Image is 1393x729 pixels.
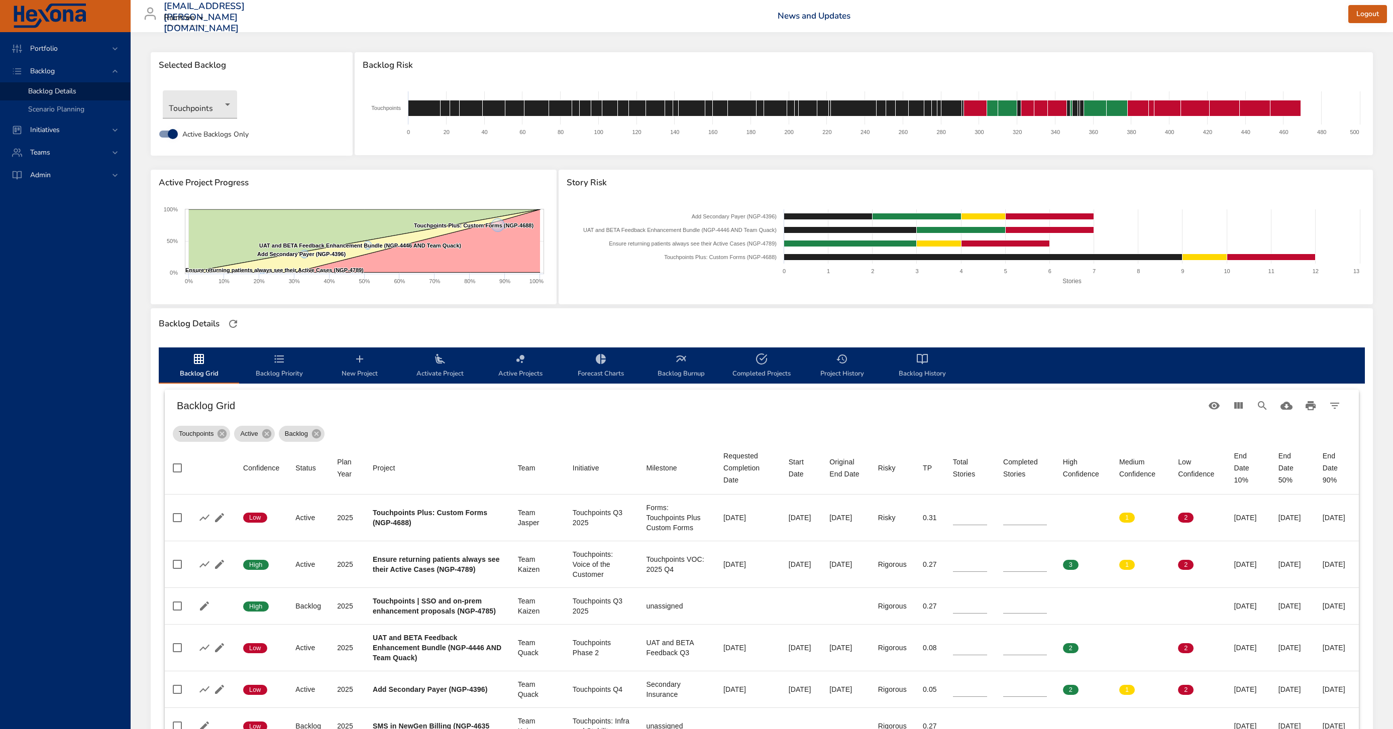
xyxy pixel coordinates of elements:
[647,503,707,533] div: Forms: Touchpoints Plus Custom Forms
[518,638,557,658] div: Team Quack
[1299,394,1323,418] button: Print
[1178,685,1194,694] span: 2
[878,462,896,474] div: Sort
[226,316,241,331] button: Refresh Page
[609,240,777,247] text: Ensure returning patients always see their Active Cases (NGP-4789)
[594,129,603,135] text: 100
[337,513,357,523] div: 2025
[1063,456,1103,480] div: High Confidence
[212,510,227,525] button: Edit Project Details
[159,60,345,70] span: Selected Backlog
[219,278,230,284] text: 10%
[789,513,814,523] div: [DATE]
[165,353,233,380] span: Backlog Grid
[1278,643,1307,653] div: [DATE]
[1119,456,1162,480] div: Medium Confidence
[518,462,557,474] span: Team
[163,90,237,118] div: Touchpoints
[1178,560,1194,569] span: 2
[1224,268,1230,274] text: 10
[746,129,756,135] text: 180
[1089,129,1098,135] text: 360
[872,268,875,274] text: 2
[567,353,635,380] span: Forecast Charts
[279,426,325,442] div: Backlog
[878,601,907,611] div: Rigorous
[326,353,394,380] span: New Project
[234,426,274,442] div: Active
[394,278,405,284] text: 60%
[723,450,773,486] div: Sort
[647,353,715,380] span: Backlog Burnup
[1051,129,1060,135] text: 340
[245,353,313,380] span: Backlog Priority
[197,682,212,697] button: Show Burnup
[295,513,321,523] div: Active
[1063,644,1079,653] span: 2
[519,129,525,135] text: 60
[1063,513,1079,522] span: 0
[482,129,488,135] text: 40
[923,643,937,653] div: 0.08
[1137,268,1140,274] text: 8
[670,129,679,135] text: 140
[1234,643,1262,653] div: [DATE]
[1063,560,1079,569] span: 3
[975,129,984,135] text: 300
[1234,684,1262,694] div: [DATE]
[727,353,796,380] span: Completed Projects
[808,353,876,380] span: Project History
[937,129,946,135] text: 280
[22,66,63,76] span: Backlog
[1241,129,1250,135] text: 440
[173,429,220,439] span: Touchpoints
[723,450,773,486] div: Requested Completion Date
[1350,129,1359,135] text: 500
[429,278,440,284] text: 70%
[159,347,1365,384] div: backlog-tab
[1003,456,1047,480] span: Completed Stories
[1323,559,1351,569] div: [DATE]
[829,684,862,694] div: [DATE]
[243,560,269,569] span: High
[337,684,357,694] div: 2025
[243,462,279,474] div: Sort
[567,178,1365,188] span: Story Risk
[1348,5,1387,24] button: Logout
[373,462,395,474] div: Project
[1234,450,1262,486] div: End Date 10%
[923,513,937,523] div: 0.31
[829,456,862,480] div: Original End Date
[723,559,773,569] div: [DATE]
[647,679,707,699] div: Secondary Insurance
[822,129,831,135] text: 220
[22,148,58,157] span: Teams
[827,268,830,274] text: 1
[1127,129,1136,135] text: 380
[1178,456,1218,480] div: Sort
[1048,268,1051,274] text: 6
[878,684,907,694] div: Rigorous
[499,278,510,284] text: 90%
[573,462,630,474] span: Initiative
[243,602,269,611] span: High
[1250,394,1274,418] button: Search
[295,462,316,474] div: Sort
[573,549,630,579] div: Touchpoints: Voice of the Customer
[197,557,212,572] button: Show Burnup
[861,129,870,135] text: 240
[337,456,357,480] span: Plan Year
[170,270,178,276] text: 0%
[1226,394,1250,418] button: View Columns
[665,254,777,260] text: Touchpoints Plus: Custom Forms (NGP-4688)
[518,462,535,474] div: Sort
[197,510,212,525] button: Show Burnup
[1013,129,1022,135] text: 320
[185,267,364,273] text: Ensure returning patients always see their Active Cases (NGP-4789)
[573,462,599,474] div: Sort
[173,426,230,442] div: Touchpoints
[878,559,907,569] div: Rigorous
[373,509,487,527] b: Touchpoints Plus: Custom Forms (NGP-4688)
[243,513,267,522] span: Low
[789,559,814,569] div: [DATE]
